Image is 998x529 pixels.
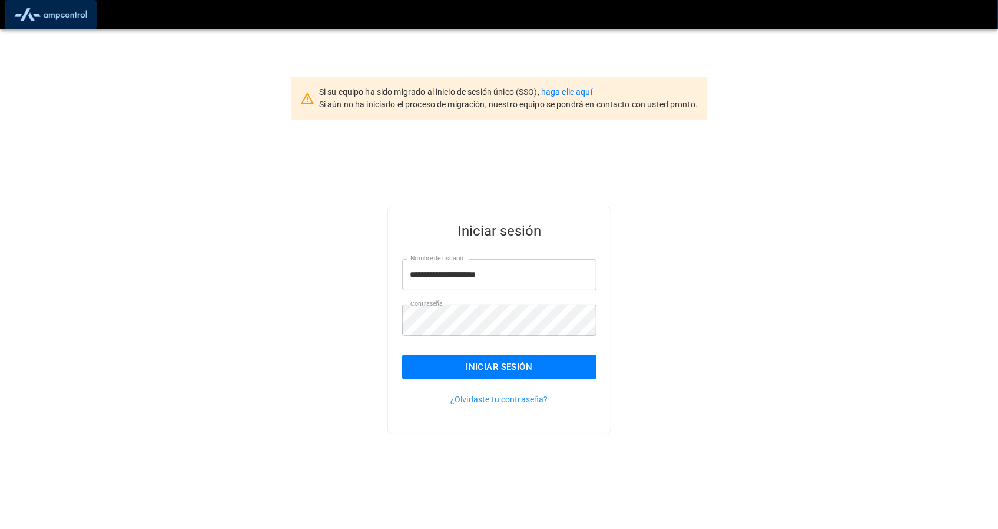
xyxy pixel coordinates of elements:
p: ¿Olvidaste tu contraseña? [402,394,597,405]
h5: Iniciar sesión [402,221,597,240]
a: haga clic aquí [541,87,592,97]
label: Nombre de usuario [410,254,463,263]
button: Iniciar sesión [402,355,597,379]
span: Si su equipo ha sido migrado al inicio de sesión único (SSO), [319,87,541,97]
label: Contraseña [410,299,443,309]
img: ampcontrol.io logo [9,4,92,26]
span: Si aún no ha iniciado el proceso de migración, nuestro equipo se pondrá en contacto con usted pro... [319,100,698,109]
